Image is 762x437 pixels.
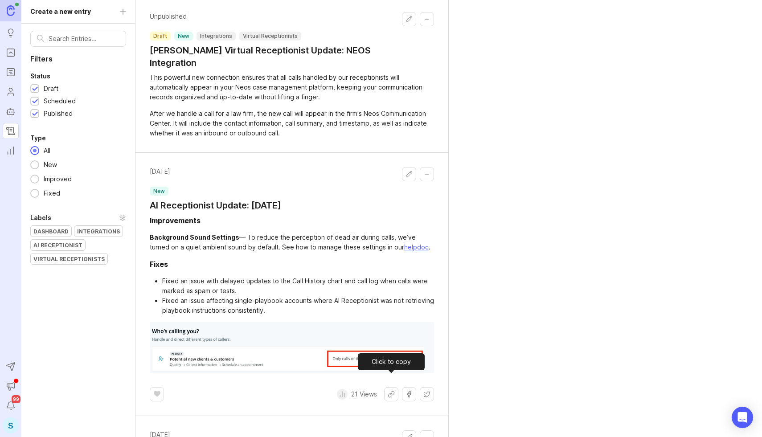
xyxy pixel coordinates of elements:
button: Announcements [3,378,19,394]
button: Send to Autopilot [3,359,19,375]
div: Virtual Receptionists [31,253,107,264]
a: Reporting [3,143,19,159]
div: New [39,160,61,170]
button: Share on Facebook [402,387,416,401]
span: 99 [12,395,20,403]
time: [DATE] [150,167,281,176]
button: S [3,417,19,433]
p: Unpublished [150,12,402,21]
div: Status [30,71,50,82]
a: Changelog [3,123,19,139]
p: draft [153,33,167,40]
button: Notifications [3,398,19,414]
p: 21 Views [351,390,377,399]
input: Search Entries... [49,34,119,44]
p: Virtual Receptionists [243,33,298,40]
div: Improvements [150,215,201,226]
li: Fixed an issue with delayed updates to the Call History chart and call log when calls were marked... [162,276,434,296]
div: Published [44,109,73,118]
div: Integrations [74,226,123,237]
div: After we handle a call for a law firm, the new call will appear in the firm's Neos Communication ... [150,109,434,138]
button: Edit changelog entry [402,167,416,181]
a: AI Receptionist Update: [DATE] [150,199,281,212]
div: Type [30,133,46,143]
p: Integrations [200,33,232,40]
div: AI Receptionist [31,240,85,250]
li: Fixed an issue affecting single-playbook accounts where AI Receptionist was not retrieving playbo... [162,296,434,315]
p: new [153,188,165,195]
button: Collapse changelog entry [420,167,434,181]
img: Image 9-11-25 at 3 [150,322,434,373]
button: Share on X [420,387,434,401]
p: new [178,33,189,40]
div: — To reduce the perception of dead air during calls, we’ve turned on a quiet ambient sound by def... [150,233,434,252]
div: Fixed [39,188,65,198]
a: Roadmaps [3,64,19,80]
button: Edit changelog entry [402,12,416,26]
div: Labels [30,212,51,223]
div: This powerful new connection ensures that all calls handled by our receptionists will automatical... [150,73,434,102]
div: Click to copy [358,353,425,370]
div: Background Sound Settings [150,233,239,241]
button: Share link [384,387,398,401]
a: Portal [3,45,19,61]
a: Users [3,84,19,100]
img: Canny Home [7,5,15,16]
div: Improved [39,174,76,184]
div: All [39,146,55,155]
button: Collapse changelog entry [420,12,434,26]
a: Autopilot [3,103,19,119]
a: helpdoc [404,243,429,251]
div: Fixes [150,259,168,270]
div: Draft [44,84,58,94]
div: Scheduled [44,96,76,106]
div: Open Intercom Messenger [732,407,753,428]
div: Dashboard [31,226,71,237]
a: Ideas [3,25,19,41]
a: [PERSON_NAME] Virtual Receptionist Update: NEOS Integration [150,44,402,69]
div: Create a new entry [30,7,91,16]
p: Filters [21,54,135,64]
